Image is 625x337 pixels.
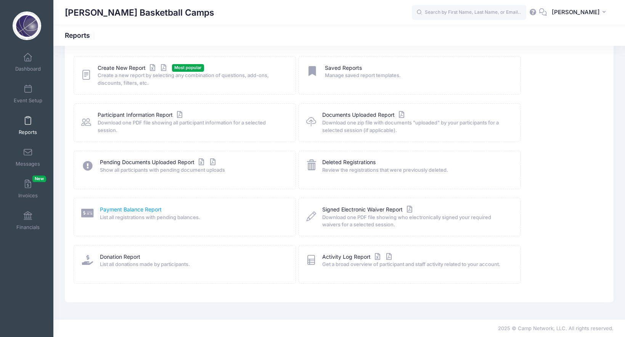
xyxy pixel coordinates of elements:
[19,129,37,135] span: Reports
[322,158,376,166] a: Deleted Registrations
[16,224,40,231] span: Financials
[100,214,286,221] span: List all registrations with pending balances.
[100,206,162,214] a: Payment Balance Report
[322,119,511,134] span: Download one zip file with documents "uploaded" by your participants for a selected session (if a...
[16,161,40,167] span: Messages
[18,192,38,199] span: Invoices
[100,253,140,261] a: Donation Report
[10,176,46,202] a: InvoicesNew
[325,64,362,72] a: Saved Reports
[498,325,614,331] span: 2025 © Camp Network, LLC. All rights reserved.
[98,111,184,119] a: Participant Information Report
[32,176,46,182] span: New
[65,31,96,39] h1: Reports
[322,166,511,174] span: Review the registrations that were previously deleted.
[10,207,46,234] a: Financials
[322,214,511,229] span: Download one PDF file showing who electronically signed your required waivers for a selected sess...
[98,64,169,72] a: Create New Report
[14,97,42,104] span: Event Setup
[322,253,394,261] a: Activity Log Report
[322,206,414,214] a: Signed Electronic Waiver Report
[412,5,526,20] input: Search by First Name, Last Name, or Email...
[98,119,286,134] span: Download one PDF file showing all participant information for a selected session.
[15,66,41,72] span: Dashboard
[100,166,286,174] span: Show all participants with pending document uploads
[100,158,217,166] a: Pending Documents Uploaded Report
[10,49,46,76] a: Dashboard
[10,81,46,107] a: Event Setup
[10,144,46,171] a: Messages
[322,111,406,119] a: Documents Uploaded Report
[172,64,204,71] span: Most popular
[13,11,41,40] img: Sean O'Regan Basketball Camps
[10,112,46,139] a: Reports
[100,261,286,268] span: List all donations made by participants.
[325,72,511,79] span: Manage saved report templates.
[552,8,600,16] span: [PERSON_NAME]
[65,4,214,21] h1: [PERSON_NAME] Basketball Camps
[547,4,614,21] button: [PERSON_NAME]
[98,72,286,87] span: Create a new report by selecting any combination of questions, add-ons, discounts, filters, etc.
[322,261,511,268] span: Get a broad overview of participant and staff activity related to your account.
